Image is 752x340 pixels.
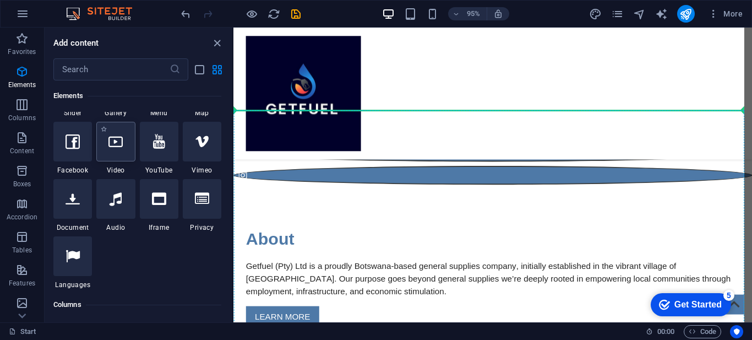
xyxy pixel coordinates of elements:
i: Design (Ctrl+Alt+Y) [589,8,602,20]
span: Iframe [140,223,178,232]
p: Features [9,279,35,288]
div: Video [96,122,135,175]
button: publish [677,5,695,23]
span: Add to favorites [101,126,107,132]
div: Document [53,179,92,232]
p: Elements [8,80,36,89]
i: AI Writer [655,8,668,20]
button: text_generator [655,7,668,20]
button: pages [611,7,624,20]
i: Reload page [268,8,280,20]
h6: Add content [53,36,99,50]
h6: Elements [53,89,221,102]
span: Document [53,223,92,232]
i: Navigator [633,8,646,20]
span: More [708,8,743,19]
span: Video [96,166,135,175]
button: close panel [210,36,224,50]
i: Pages (Ctrl+Alt+S) [611,8,624,20]
p: Boxes [13,180,31,188]
h6: Columns [53,298,221,311]
div: YouTube [140,122,178,175]
span: : [665,327,667,336]
div: Privacy [183,179,221,232]
span: Privacy [183,223,221,232]
button: save [289,7,302,20]
button: grid-view [210,63,224,76]
div: Languages [53,236,92,289]
span: Facebook [53,166,92,175]
span: Menu [140,109,178,117]
p: Tables [12,246,32,255]
span: Slider [53,109,92,117]
h6: Session time [646,325,675,338]
button: Code [684,325,721,338]
span: YouTube [140,166,178,175]
h6: 95% [465,7,482,20]
p: Content [10,147,34,155]
span: Audio [96,223,135,232]
div: 5 [81,2,92,13]
button: More [704,5,747,23]
button: Click here to leave preview mode and continue editing [245,7,258,20]
i: Publish [679,8,692,20]
i: On resize automatically adjust zoom level to fit chosen device. [493,9,503,19]
span: 00 00 [657,325,674,338]
button: design [589,7,602,20]
p: Favorites [8,47,36,56]
p: Accordion [7,213,37,222]
button: undo [179,7,192,20]
a: Click to cancel selection. Double-click to open Pages [9,325,36,338]
button: list-view [193,63,206,76]
i: Save (Ctrl+S) [290,8,302,20]
div: Audio [96,179,135,232]
button: Usercentrics [730,325,743,338]
input: Search [53,58,170,80]
span: Languages [53,280,92,289]
button: 95% [448,7,487,20]
span: Gallery [96,109,135,117]
div: Get Started 5 items remaining, 0% complete [9,6,89,29]
span: Vimeo [183,166,221,175]
img: Editor Logo [63,7,146,20]
p: Columns [8,114,36,122]
span: Code [689,325,716,338]
span: Map [183,109,221,117]
button: reload [267,7,280,20]
div: Iframe [140,179,178,232]
div: Get Started [32,12,80,22]
button: navigator [633,7,646,20]
i: Undo: Website logo changed (Ctrl+Z) [179,8,192,20]
div: Vimeo [183,122,221,175]
div: Facebook [53,122,92,175]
